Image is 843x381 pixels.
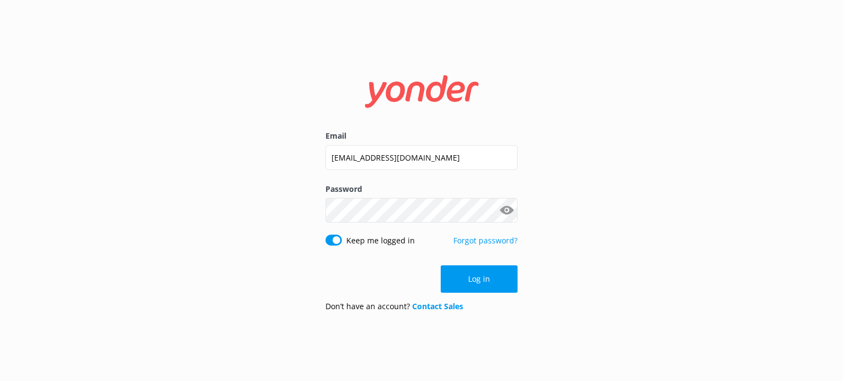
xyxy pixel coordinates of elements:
a: Forgot password? [453,235,518,246]
button: Show password [496,200,518,221]
button: Log in [441,265,518,293]
p: Don’t have an account? [325,300,463,312]
input: user@emailaddress.com [325,145,518,170]
label: Email [325,130,518,142]
a: Contact Sales [412,301,463,311]
label: Password [325,183,518,195]
label: Keep me logged in [346,235,415,247]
